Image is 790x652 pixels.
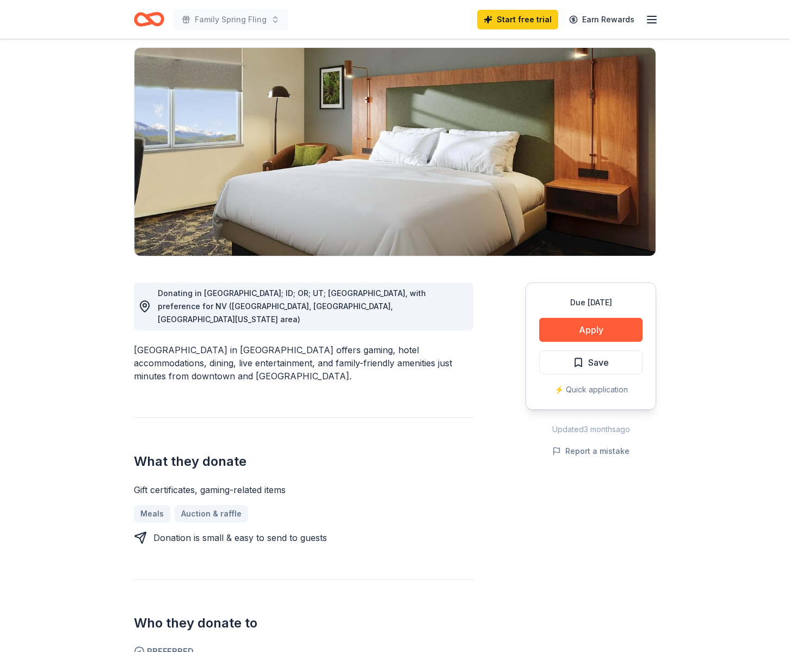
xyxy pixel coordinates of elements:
div: [GEOGRAPHIC_DATA] in [GEOGRAPHIC_DATA] offers gaming, hotel accommodations, dining, live entertai... [134,343,473,383]
span: Save [588,355,609,370]
div: Gift certificates, gaming-related items [134,483,473,496]
div: Updated 3 months ago [526,423,656,436]
div: ⚡️ Quick application [539,383,643,396]
a: Start free trial [477,10,558,29]
div: Donation is small & easy to send to guests [153,531,327,544]
span: Donating in [GEOGRAPHIC_DATA]; ID; OR; UT; [GEOGRAPHIC_DATA], with preference for NV ([GEOGRAPHIC... [158,288,426,324]
div: Due [DATE] [539,296,643,309]
button: Family Spring Fling [173,9,288,30]
a: Earn Rewards [563,10,641,29]
button: Apply [539,318,643,342]
a: Home [134,7,164,32]
a: Meals [134,505,170,522]
a: Auction & raffle [175,505,248,522]
span: Family Spring Fling [195,13,267,26]
img: Image for Boomtown Casino Resort [134,48,656,256]
button: Save [539,350,643,374]
h2: What they donate [134,453,473,470]
button: Report a mistake [552,445,629,458]
h2: Who they donate to [134,614,473,632]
